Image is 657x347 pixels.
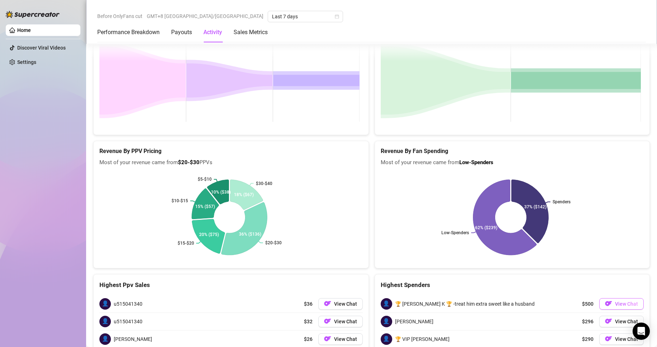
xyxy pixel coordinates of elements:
span: View Chat [615,336,638,342]
span: Most of your revenue came from PPVs [99,158,363,167]
button: OFView Chat [318,333,363,345]
text: $20-$30 [265,240,282,245]
button: OFView Chat [318,298,363,310]
span: 👤 [381,316,392,327]
span: calendar [335,14,339,19]
span: 👤 [381,298,392,310]
span: $290 [582,335,593,343]
b: $20-$30 [178,159,200,166]
span: View Chat [615,319,638,324]
span: $36 [304,300,313,308]
button: OFView Chat [599,316,644,327]
text: $15-$20 [178,241,194,246]
a: Discover Viral Videos [17,45,66,51]
span: 👤 [99,333,111,345]
text: Spenders [552,199,570,204]
span: $26 [304,335,313,343]
span: $32 [304,318,313,325]
span: View Chat [615,301,638,307]
span: View Chat [334,301,357,307]
img: logo-BBDzfeDw.svg [6,11,60,18]
span: 🏆 VIP [PERSON_NAME] [395,335,450,343]
a: Home [17,27,31,33]
text: $5-$10 [198,177,212,182]
span: GMT+8 [GEOGRAPHIC_DATA]/[GEOGRAPHIC_DATA] [147,11,263,22]
span: Most of your revenue came from [381,158,644,167]
img: OF [605,300,612,307]
span: u515041340 [114,318,142,325]
span: [PERSON_NAME] [395,318,433,325]
img: OF [324,318,331,325]
span: Before OnlyFans cut [97,11,142,22]
text: Low-Spenders [441,230,469,235]
span: [PERSON_NAME] [114,335,152,343]
span: 👤 [381,333,392,345]
span: $500 [582,300,593,308]
span: 👤 [99,316,111,327]
button: OFView Chat [599,298,644,310]
img: OF [605,335,612,342]
button: OFView Chat [318,316,363,327]
div: Performance Breakdown [97,28,160,37]
b: Low-Spenders [459,159,493,166]
button: OFView Chat [599,333,644,345]
span: Last 7 days [272,11,339,22]
h5: Revenue By PPV Pricing [99,147,363,156]
div: Activity [203,28,222,37]
img: OF [324,300,331,307]
span: 👤 [99,298,111,310]
span: View Chat [334,319,357,324]
span: View Chat [334,336,357,342]
h5: Revenue By Fan Spending [381,147,644,156]
div: Payouts [171,28,192,37]
div: Highest Spenders [381,280,644,290]
div: Open Intercom Messenger [633,323,650,340]
img: OF [324,335,331,342]
span: u515041340 [114,300,142,308]
span: $296 [582,318,593,325]
text: $10-$15 [172,198,188,203]
img: OF [605,318,612,325]
span: 🏆 [PERSON_NAME] K 🏆 -treat him extra sweet like a husband [395,300,535,308]
div: Sales Metrics [234,28,268,37]
div: Highest Ppv Sales [99,280,363,290]
text: $30-$40 [256,181,272,186]
a: Settings [17,59,36,65]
